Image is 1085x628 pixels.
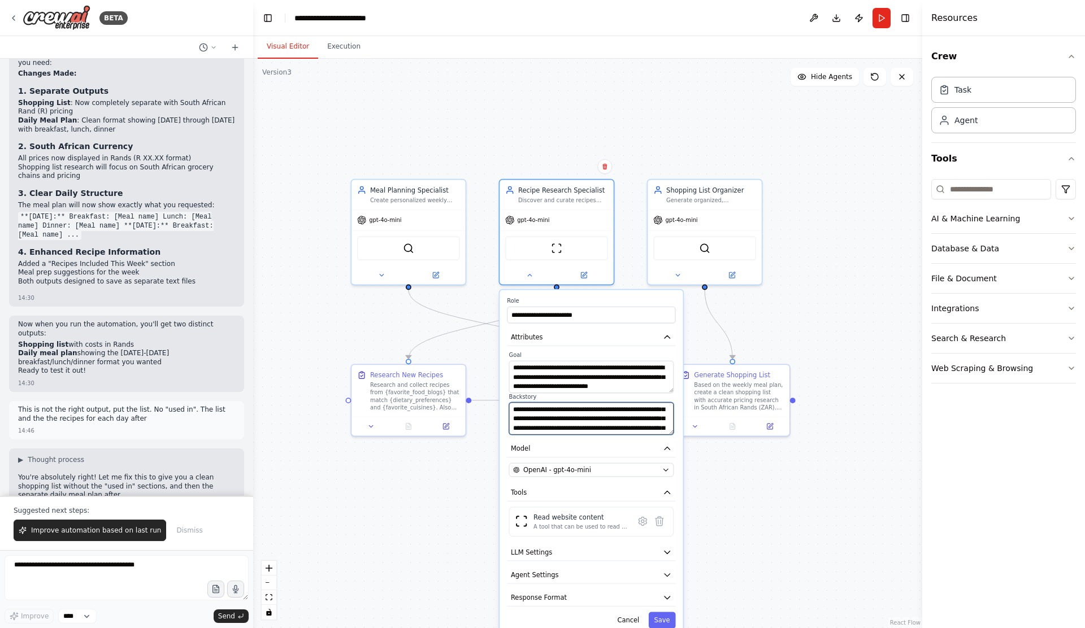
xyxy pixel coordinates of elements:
span: Model [511,444,530,453]
div: Agent [954,115,978,126]
div: Database & Data [931,243,999,254]
button: zoom out [262,575,276,590]
label: Role [507,297,675,304]
span: gpt-4o-mini [665,216,697,224]
li: showing the [DATE]-[DATE] breakfast/lunch/dinner format you wanted [18,349,235,367]
button: Open in side panel [410,269,462,281]
div: Tools [931,175,1076,393]
div: Discover and curate recipes from {favorite_food_blogs} and find new exciting dishes that match {d... [518,197,608,204]
li: : Now completely separate with South African Rand (R) pricing [18,99,235,116]
button: Search & Research [931,324,1076,353]
button: Hide Agents [791,68,859,86]
button: Dismiss [171,520,208,541]
strong: Shopping list [18,341,68,348]
a: React Flow attribution [890,620,921,626]
button: Save [649,612,676,628]
li: Added a "Recipes Included This Week" section [18,260,235,269]
div: Generate Shopping List [694,370,770,380]
button: Tools [507,484,675,501]
div: Shopping List Organizer [666,185,756,194]
div: Meal Planning SpecialistCreate personalized weekly meal plans based on {dietary_preferences}, {nu... [351,179,467,285]
span: ▶ [18,455,23,464]
button: Delete node [597,159,612,174]
button: Hide left sidebar [260,10,276,26]
p: The meal plan will now show exactly what you requested: [18,201,235,210]
div: File & Document [931,273,997,284]
div: Version 3 [262,68,292,77]
button: No output available [713,421,752,432]
img: SerperDevTool [403,243,414,254]
button: Click to speak your automation idea [227,581,244,598]
g: Edge from 62627d8b-4ac8-414e-b63d-b022cfbf690c to ab388eaf-113a-4c9b-ba92-b0b3d297f9ba [700,290,737,359]
button: Cancel [612,612,645,628]
li: All prices now displayed in Rands (R XX.XX format) [18,154,235,163]
span: Agent Settings [511,570,559,579]
p: You're absolutely right! Let me fix this to give you a clean shopping list without the "used in" ... [18,473,235,500]
nav: breadcrumb [294,12,396,24]
button: Send [214,609,249,623]
button: Improve [5,609,54,623]
button: Crew [931,41,1076,72]
button: Upload files [207,581,224,598]
button: Tools [931,143,1076,175]
span: LLM Settings [511,548,552,557]
div: 14:46 [18,426,34,435]
button: Switch to previous chat [194,41,222,54]
button: File & Document [931,264,1076,293]
img: SerperDevTool [699,243,710,254]
button: Open in side panel [706,269,758,281]
button: OpenAI - gpt-4o-mini [509,463,674,477]
g: Edge from 7075a045-c992-4d85-bd64-1a0384b9f7c7 to d4de0f3a-0db2-4691-8895-9d69a3070ee6 [404,290,575,359]
div: Research New RecipesResearch and collect recipes from {favorite_food_blogs} that match {dietary_p... [351,364,467,437]
li: Meal prep suggestions for the week [18,268,235,277]
strong: 2. South African Currency [18,142,133,151]
li: Both outputs designed to save as separate text files [18,277,235,286]
button: fit view [262,590,276,605]
div: Shopping List OrganizerGenerate organized, comprehensive shopping lists with accurate local prici... [647,179,763,285]
li: with costs in Rands [18,341,235,350]
span: Attributes [511,333,543,342]
button: Database & Data [931,234,1076,263]
img: Logo [23,5,90,30]
div: Recipe Research SpecialistDiscover and curate recipes from {favorite_food_blogs} and find new exc... [499,179,615,285]
button: Start a new chat [226,41,244,54]
p: Now when you run the automation, you'll get two distinct outputs: [18,320,235,338]
button: LLM Settings [507,544,675,561]
button: No output available [389,421,428,432]
p: Perfect! I've updated the automation to provide exactly what you need: [18,50,235,67]
button: Delete tool [651,513,667,529]
img: ScrapeWebsiteTool [515,514,528,527]
label: Goal [509,351,674,359]
g: Edge from 7b5415fe-2a86-4cb0-a125-16840c69592f to d4de0f3a-0db2-4691-8895-9d69a3070ee6 [471,396,507,405]
button: Configure tool [635,513,651,529]
button: Execution [318,35,370,59]
button: Open in side panel [754,421,785,432]
img: ScrapeWebsiteTool [551,243,562,254]
p: Suggested next steps: [14,506,240,515]
button: ▶Thought process [18,455,84,464]
div: Research and collect recipes from {favorite_food_blogs} that match {dietary_preferences} and {fav... [370,382,460,411]
span: Hide Agents [811,72,852,81]
div: Read website content [533,513,629,522]
strong: Shopping List [18,99,71,107]
code: **[DATE]:** Breakfast: [Meal name] Lunch: [Meal name] Dinner: [Meal name] **[DATE]:** Breakfast: ... [18,212,214,240]
p: This is not the right output, put the list. No "used in". The list and the the recipes for each d... [18,405,235,423]
div: AI & Machine Learning [931,213,1020,224]
button: AI & Machine Learning [931,204,1076,233]
button: zoom in [262,561,276,575]
button: Improve automation based on last run [14,520,166,541]
h4: Resources [931,11,978,25]
span: Dismiss [176,526,202,535]
strong: Changes Made: [18,69,77,77]
span: Improve automation based on last run [31,526,161,535]
button: Response Format [507,589,675,606]
div: A tool that can be used to read a website content. [533,523,629,530]
div: Search & Research [931,333,1006,344]
li: : Clean format showing [DATE] through [DATE] with breakfast, lunch, dinner [18,116,235,134]
span: Tools [511,488,527,497]
div: 14:30 [18,294,34,302]
div: 14:30 [18,379,34,387]
span: Thought process [28,455,84,464]
button: Hide right sidebar [897,10,913,26]
span: gpt-4o-mini [369,216,401,224]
